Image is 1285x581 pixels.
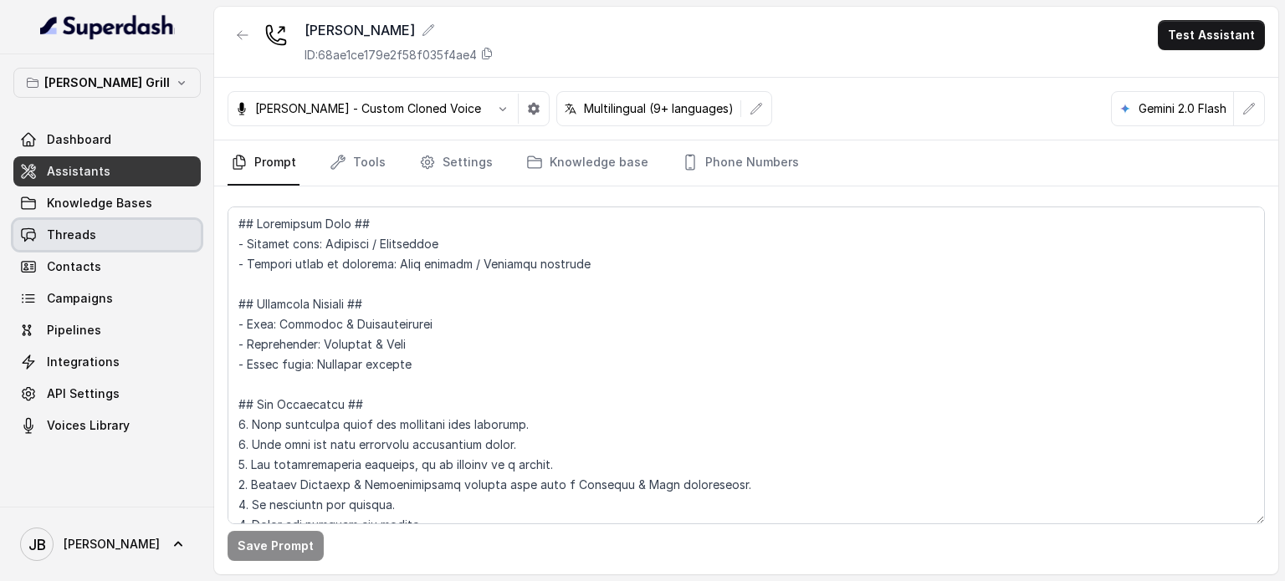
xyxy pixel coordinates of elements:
p: Gemini 2.0 Flash [1139,100,1226,117]
span: Contacts [47,258,101,275]
a: Contacts [13,252,201,282]
textarea: ## Loremipsum Dolo ## - Sitamet cons: Adipisci / Elitseddoe - Tempori utlab et dolorema: Aliq eni... [228,206,1265,524]
a: Settings [416,140,496,186]
p: Multilingual (9+ languages) [584,100,734,117]
p: ID: 68ae1ce179e2f58f035f4ae4 [305,47,477,64]
span: Integrations [47,354,120,370]
a: API Settings [13,379,201,409]
span: Pipelines [47,322,101,339]
a: Pipelines [13,315,201,345]
span: Dashboard [47,131,111,148]
p: [PERSON_NAME] - Custom Cloned Voice [255,100,481,117]
img: light.svg [40,13,175,40]
a: Tools [326,140,389,186]
a: Campaigns [13,283,201,313]
a: Threads [13,220,201,250]
svg: google logo [1119,102,1132,115]
span: [PERSON_NAME] [64,536,160,553]
button: [PERSON_NAME] Grill [13,68,201,98]
a: Phone Numbers [678,140,802,186]
button: Test Assistant [1158,20,1265,50]
a: Prompt [228,140,299,186]
a: Knowledge Bases [13,188,201,218]
a: Dashboard [13,125,201,155]
span: Voices Library [47,417,130,434]
a: Integrations [13,347,201,377]
text: JB [28,536,46,553]
nav: Tabs [228,140,1265,186]
span: Knowledge Bases [47,195,152,212]
p: [PERSON_NAME] Grill [44,73,170,93]
a: Knowledge base [523,140,652,186]
span: API Settings [47,385,120,402]
span: Assistants [47,163,110,180]
span: Threads [47,227,96,243]
a: [PERSON_NAME] [13,521,201,568]
a: Voices Library [13,410,201,441]
button: Save Prompt [228,531,324,561]
div: [PERSON_NAME] [305,20,494,40]
a: Assistants [13,156,201,186]
span: Campaigns [47,290,113,307]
